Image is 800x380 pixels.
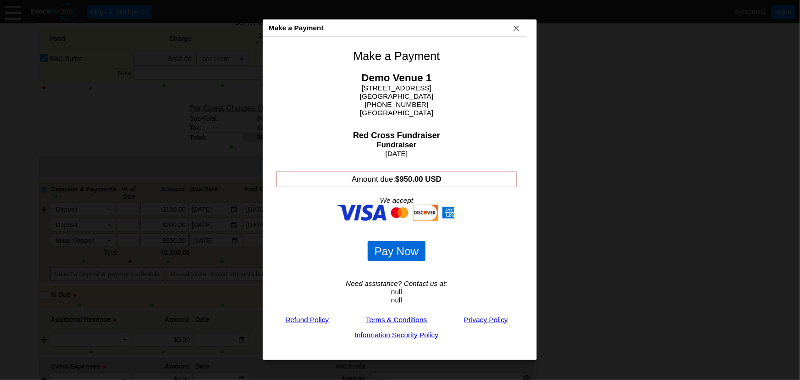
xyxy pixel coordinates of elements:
[276,279,517,304] div: Need assistance? Contact us at:
[373,245,420,258] span: Pay Now
[276,172,517,187] div: Amount due:
[373,244,420,258] span: Pay Now
[281,131,513,140] div: Red Cross Fundraiser
[452,316,519,324] a: Privacy Policy
[276,196,517,223] div: We accept
[281,140,513,150] div: Fundraiser
[274,316,341,324] a: Refund Policy
[269,24,324,32] span: Make a Payment
[354,316,439,324] a: Terms & Conditions
[276,288,517,304] div: null null
[276,84,517,117] div: [STREET_ADDRESS] [GEOGRAPHIC_DATA] [PHONE_NUMBER] [GEOGRAPHIC_DATA]
[276,50,517,63] div: Make a Payment
[337,205,386,221] img: Visa
[388,205,411,221] img: MasterCard
[274,331,519,339] a: Information Security Policy
[413,205,438,221] img: Discover
[276,72,517,84] div: Demo Venue 1
[440,205,456,221] img: AMEX
[395,175,441,184] span: $950.00 USD
[281,150,513,158] div: [DATE]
